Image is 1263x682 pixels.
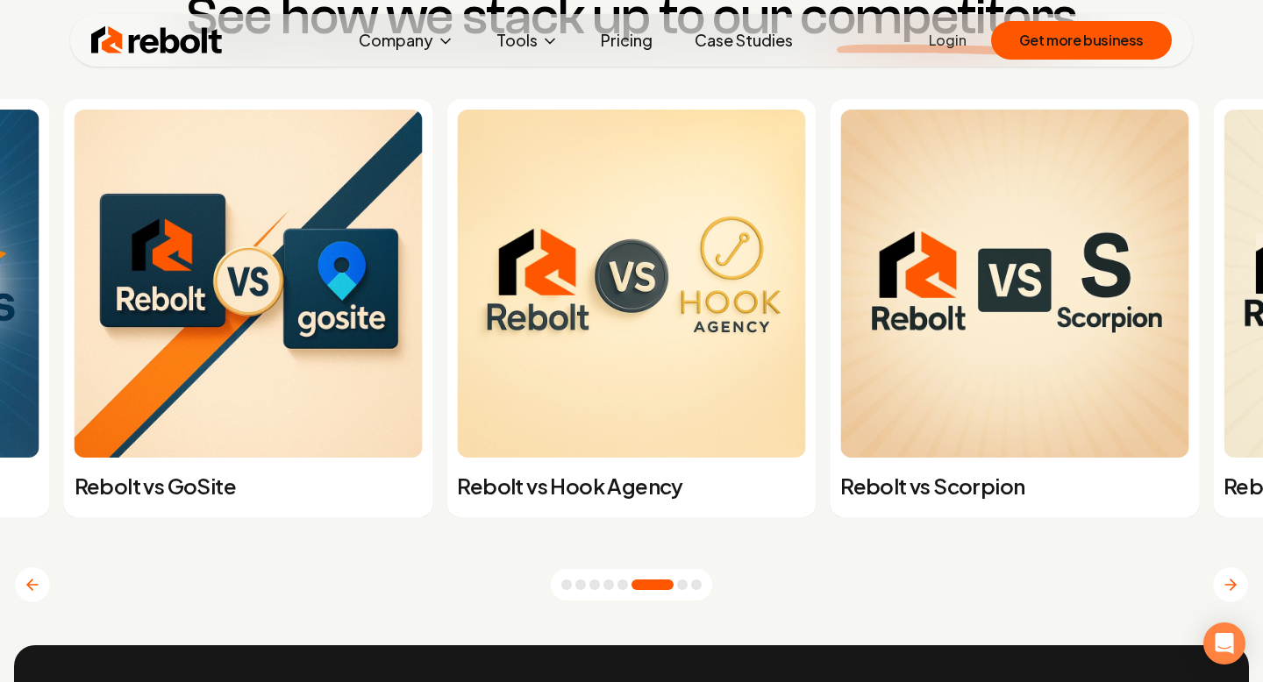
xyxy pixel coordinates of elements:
button: Go to slide 3 [589,579,600,590]
a: Rebolt vs GoSiteRebolt vs GoSite [64,99,433,517]
button: Tools [482,23,573,58]
button: Go to slide 8 [691,579,702,590]
button: Previous slide [14,566,51,603]
img: Rebolt Logo [91,23,223,58]
img: Rebolt vs Hook Agency [457,110,805,458]
button: Go to slide 1 [561,579,572,590]
button: Get more business [991,21,1172,60]
p: Rebolt vs Hook Agency [457,472,805,500]
button: Go to slide 5 [617,579,628,590]
a: Pricing [587,23,667,58]
a: Rebolt vs ScorpionRebolt vs Scorpion [830,99,1199,517]
p: Rebolt vs Scorpion [840,472,1188,500]
button: Next slide [1212,566,1249,603]
button: Go to slide 2 [575,579,586,590]
div: Open Intercom Messenger [1203,622,1245,664]
button: Go to slide 6 [631,579,674,590]
p: Rebolt vs GoSite [75,472,423,500]
button: Go to slide 4 [603,579,614,590]
a: Login [929,30,967,51]
a: Case Studies [681,23,807,58]
a: Rebolt vs Hook AgencyRebolt vs Hook Agency [446,99,816,517]
img: Rebolt vs GoSite [75,110,423,458]
img: Rebolt vs Scorpion [840,110,1188,458]
button: Company [345,23,468,58]
button: Go to slide 7 [677,579,688,590]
